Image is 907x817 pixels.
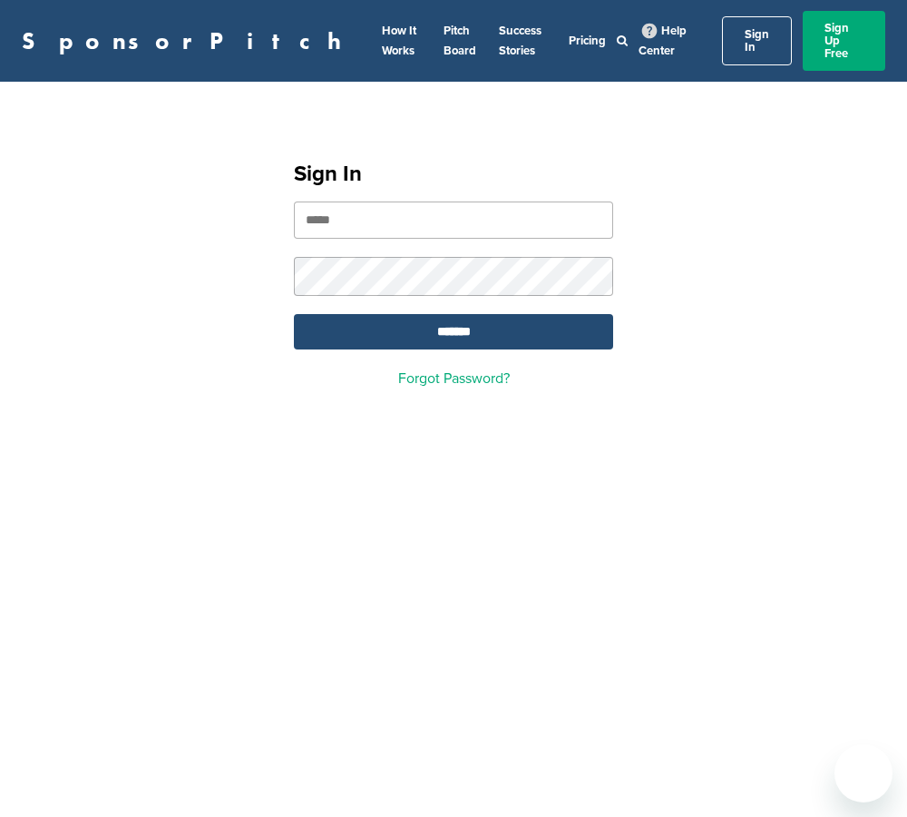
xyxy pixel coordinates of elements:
a: Help Center [639,20,687,62]
a: Forgot Password? [398,369,510,388]
a: Pitch Board [444,24,476,58]
a: SponsorPitch [22,29,353,53]
a: How It Works [382,24,416,58]
h1: Sign In [294,158,613,191]
a: Sign Up Free [803,11,885,71]
a: Sign In [722,16,792,65]
a: Pricing [569,34,606,48]
iframe: Button to launch messaging window [834,744,892,802]
a: Success Stories [499,24,541,58]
